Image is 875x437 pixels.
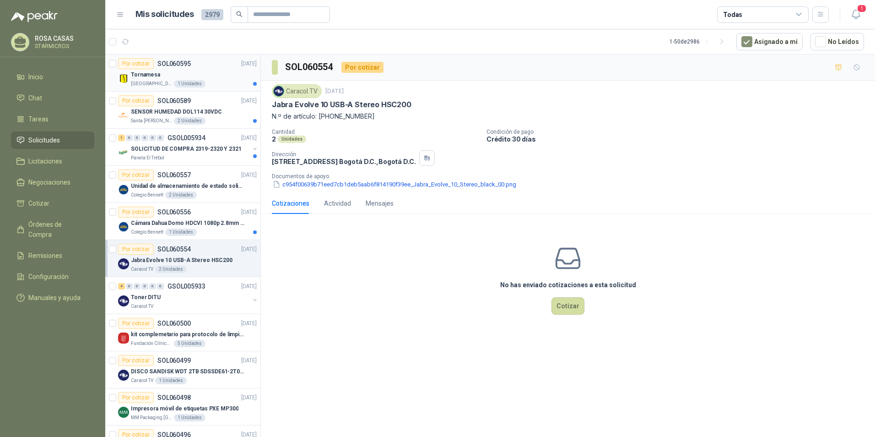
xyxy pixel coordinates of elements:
[500,280,636,290] h3: No has enviado cotizaciones a esta solicitud
[149,283,156,290] div: 0
[118,244,154,255] div: Por cotizar
[118,355,154,366] div: Por cotizar
[157,172,191,178] p: SOL060557
[126,283,133,290] div: 0
[272,135,276,143] p: 2
[241,319,257,328] p: [DATE]
[11,247,94,264] a: Remisiones
[241,97,257,105] p: [DATE]
[105,314,260,351] a: Por cotizarSOL060500[DATE] Company Logokit complemetario para protocolo de limpiezaFundación Clín...
[118,73,129,84] img: Company Logo
[274,86,284,96] img: Company Logo
[241,134,257,142] p: [DATE]
[174,414,205,421] div: 1 Unidades
[366,198,394,208] div: Mensajes
[131,80,172,87] p: [GEOGRAPHIC_DATA]
[118,407,129,418] img: Company Logo
[11,68,94,86] a: Inicio
[486,129,871,135] p: Condición de pago
[157,357,191,364] p: SOL060499
[118,281,259,310] a: 4 0 0 0 0 0 GSOL005933[DATE] Company LogoToner DITUCaracol TV
[35,35,92,42] p: ROSA CASAS
[131,367,245,376] p: DISCO SANDISK WDT 2TB SDSSDE61-2T00-G25
[118,132,259,162] a: 1 0 0 0 0 0 GSOL005934[DATE] Company LogoSOLICITUD DE COMPRA 2319-2320 Y 2321Panela El Trébol
[118,221,129,232] img: Company Logo
[736,33,803,50] button: Asignado a mi
[11,89,94,107] a: Chat
[131,303,153,310] p: Caracol TV
[28,198,49,208] span: Cotizar
[28,219,86,240] span: Órdenes de Compra
[118,295,129,306] img: Company Logo
[11,216,94,243] a: Órdenes de Compra
[272,151,416,158] p: Dirección
[28,177,70,187] span: Negociaciones
[155,266,187,273] div: 2 Unidades
[11,11,58,22] img: Logo peakr
[28,135,60,145] span: Solicitudes
[131,182,245,191] p: Unidad de almacenamiento de estado solido Marca SK hynix [DATE] NVMe 256GB HFM256GDJTNG-8310A M.2...
[131,293,161,302] p: Toner DITU
[272,158,416,165] p: [STREET_ADDRESS] Bogotá D.C. , Bogotá D.C.
[241,245,257,254] p: [DATE]
[28,93,42,103] span: Chat
[105,55,260,92] a: Por cotizarSOL060595[DATE] Company LogoTornamesa[GEOGRAPHIC_DATA]1 Unidades
[174,117,205,125] div: 2 Unidades
[201,9,223,20] span: 2979
[155,377,187,384] div: 1 Unidades
[11,153,94,170] a: Licitaciones
[118,392,154,403] div: Por cotizar
[341,62,383,73] div: Por cotizar
[28,156,62,166] span: Licitaciones
[11,195,94,212] a: Cotizar
[324,198,351,208] div: Actividad
[28,114,49,124] span: Tareas
[848,6,864,23] button: 1
[28,272,69,282] span: Configuración
[241,282,257,291] p: [DATE]
[157,394,191,401] p: SOL060498
[131,145,242,153] p: SOLICITUD DE COMPRA 2319-2320 Y 2321
[241,60,257,68] p: [DATE]
[167,283,205,290] p: GSOL005933
[165,191,197,199] div: 2 Unidades
[11,289,94,306] a: Manuales y ayuda
[118,207,154,218] div: Por cotizar
[118,370,129,381] img: Company Logo
[135,8,194,21] h1: Mis solicitudes
[134,283,140,290] div: 0
[118,169,154,180] div: Por cotizar
[131,340,172,347] p: Fundación Clínica Shaio
[131,256,232,265] p: Jabra Evolve 10 USB-A Stereo HSC200
[157,98,191,104] p: SOL060589
[131,377,153,384] p: Caracol TV
[131,330,245,339] p: kit complemetario para protocolo de limpieza
[118,95,154,106] div: Por cotizar
[131,154,164,162] p: Panela El Trébol
[105,92,260,129] a: Por cotizarSOL060589[DATE] Company LogoSENSOR HUMEDAD DOL114 30VDCSanta [PERSON_NAME]2 Unidades
[857,4,867,13] span: 1
[118,258,129,269] img: Company Logo
[28,72,43,82] span: Inicio
[272,129,479,135] p: Cantidad
[174,340,205,347] div: 5 Unidades
[105,240,260,277] a: Por cotizarSOL060554[DATE] Company LogoJabra Evolve 10 USB-A Stereo HSC200Caracol TV2 Unidades
[723,10,742,20] div: Todas
[272,84,322,98] div: Caracol TV
[157,135,164,141] div: 0
[11,110,94,128] a: Tareas
[272,198,309,208] div: Cotizaciones
[285,60,334,74] h3: SOL060554
[810,33,864,50] button: No Leídos
[118,110,129,121] img: Company Logo
[157,209,191,215] p: SOL060556
[157,283,164,290] div: 0
[11,174,94,191] a: Negociaciones
[118,318,154,329] div: Por cotizar
[272,173,871,180] p: Documentos de apoyo
[118,283,125,290] div: 4
[131,108,222,116] p: SENSOR HUMEDAD DOL114 30VDC
[118,135,125,141] div: 1
[551,297,584,315] button: Cotizar
[126,135,133,141] div: 0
